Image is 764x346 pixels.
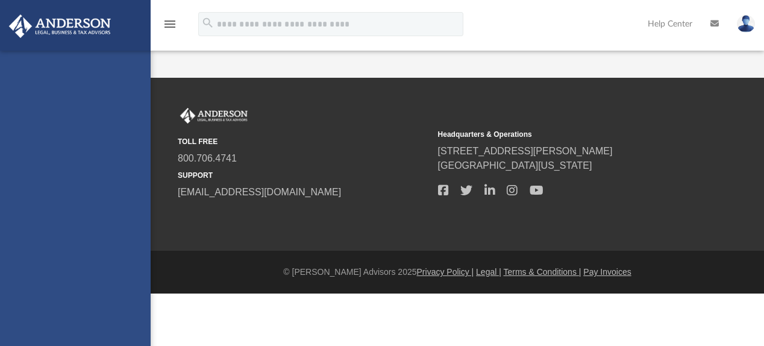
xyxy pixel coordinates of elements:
img: Anderson Advisors Platinum Portal [178,108,250,124]
a: Privacy Policy | [417,267,474,277]
a: menu [163,23,177,31]
a: 800.706.4741 [178,153,237,163]
img: Anderson Advisors Platinum Portal [5,14,114,38]
small: SUPPORT [178,170,430,181]
img: User Pic [737,15,755,33]
a: Pay Invoices [583,267,631,277]
small: Headquarters & Operations [438,129,690,140]
div: © [PERSON_NAME] Advisors 2025 [151,266,764,278]
a: [GEOGRAPHIC_DATA][US_STATE] [438,160,592,171]
a: Terms & Conditions | [504,267,581,277]
i: menu [163,17,177,31]
a: [EMAIL_ADDRESS][DOMAIN_NAME] [178,187,341,197]
i: search [201,16,214,30]
small: TOLL FREE [178,136,430,147]
a: Legal | [476,267,501,277]
a: [STREET_ADDRESS][PERSON_NAME] [438,146,613,156]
